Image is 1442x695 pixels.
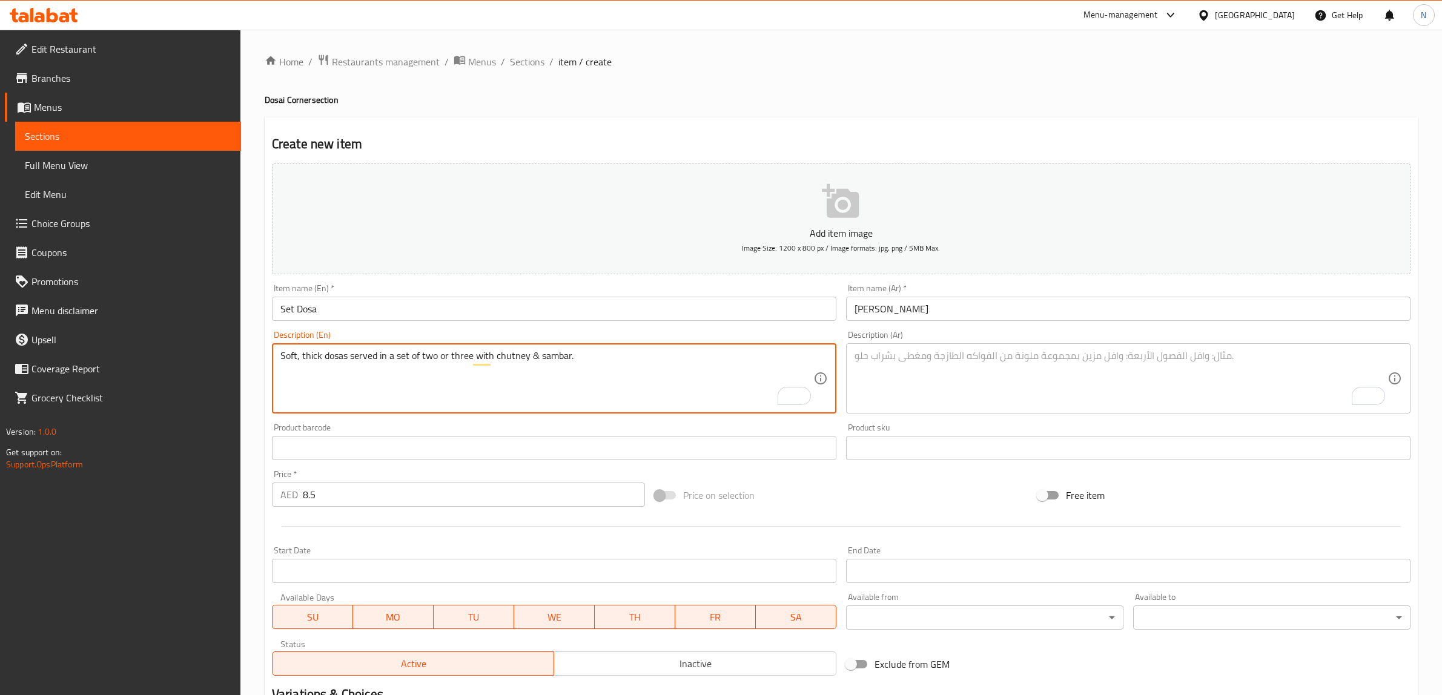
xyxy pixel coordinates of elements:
span: Full Menu View [25,158,231,173]
input: Please enter product sku [846,436,1411,460]
p: AED [280,487,298,502]
span: Sections [25,129,231,143]
input: Enter name Ar [846,297,1411,321]
textarea: To enrich screen reader interactions, please activate Accessibility in Grammarly extension settings [280,350,813,407]
span: Edit Restaurant [31,42,231,56]
div: [GEOGRAPHIC_DATA] [1215,8,1295,22]
span: Promotions [31,274,231,289]
li: / [501,54,505,69]
a: Edit Restaurant [5,35,241,64]
button: MO [353,605,434,629]
li: / [549,54,554,69]
div: Menu-management [1083,8,1158,22]
span: FR [680,608,751,626]
button: WE [514,605,595,629]
button: TU [434,605,514,629]
span: Coupons [31,245,231,260]
h2: Create new item [272,135,1411,153]
span: Menu disclaimer [31,303,231,318]
nav: breadcrumb [265,54,1418,70]
span: SU [277,608,348,626]
span: Menus [468,54,496,69]
span: SA [761,608,832,626]
a: Home [265,54,303,69]
div: ​ [846,605,1123,630]
a: Menus [454,54,496,70]
span: Image Size: 1200 x 800 px / Image formats: jpg, png / 5MB Max. [742,241,940,255]
button: SU [272,605,353,629]
span: WE [519,608,590,626]
a: Coverage Report [5,354,241,383]
input: Please enter price [303,483,645,507]
span: Price on selection [683,488,755,502]
li: / [308,54,313,69]
span: item / create [558,54,612,69]
span: Version: [6,424,36,440]
span: Choice Groups [31,216,231,231]
a: Menus [5,93,241,122]
a: Restaurants management [317,54,440,70]
h4: Dosai Corner section [265,94,1418,106]
a: Support.OpsPlatform [6,456,83,472]
div: ​ [1133,605,1411,630]
span: TU [438,608,509,626]
a: Sections [15,122,241,151]
span: 1.0.0 [38,424,56,440]
span: Grocery Checklist [31,390,231,405]
span: Coverage Report [31,361,231,376]
button: FR [675,605,756,629]
a: Upsell [5,325,241,354]
input: Please enter product barcode [272,436,836,460]
textarea: To enrich screen reader interactions, please activate Accessibility in Grammarly extension settings [855,350,1387,407]
span: Inactive [559,655,832,673]
a: Coupons [5,238,241,267]
a: Sections [510,54,544,69]
a: Edit Menu [15,180,241,209]
button: Active [272,651,555,676]
li: / [445,54,449,69]
span: Free item [1066,488,1105,502]
span: Edit Menu [25,187,231,202]
span: Restaurants management [332,54,440,69]
a: Menu disclaimer [5,296,241,325]
span: Exclude from GEM [875,657,950,671]
span: Branches [31,71,231,85]
a: Promotions [5,267,241,296]
span: N [1421,8,1426,22]
a: Branches [5,64,241,93]
span: MO [358,608,429,626]
button: Inactive [554,651,836,676]
button: SA [756,605,836,629]
span: TH [600,608,670,626]
span: Upsell [31,332,231,347]
a: Full Menu View [15,151,241,180]
span: Active [277,655,550,673]
span: Menus [34,100,231,114]
a: Grocery Checklist [5,383,241,412]
button: TH [595,605,675,629]
a: Choice Groups [5,209,241,238]
button: Add item imageImage Size: 1200 x 800 px / Image formats: jpg, png / 5MB Max. [272,163,1411,274]
input: Enter name En [272,297,836,321]
p: Add item image [291,226,1392,240]
span: Get support on: [6,444,62,460]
